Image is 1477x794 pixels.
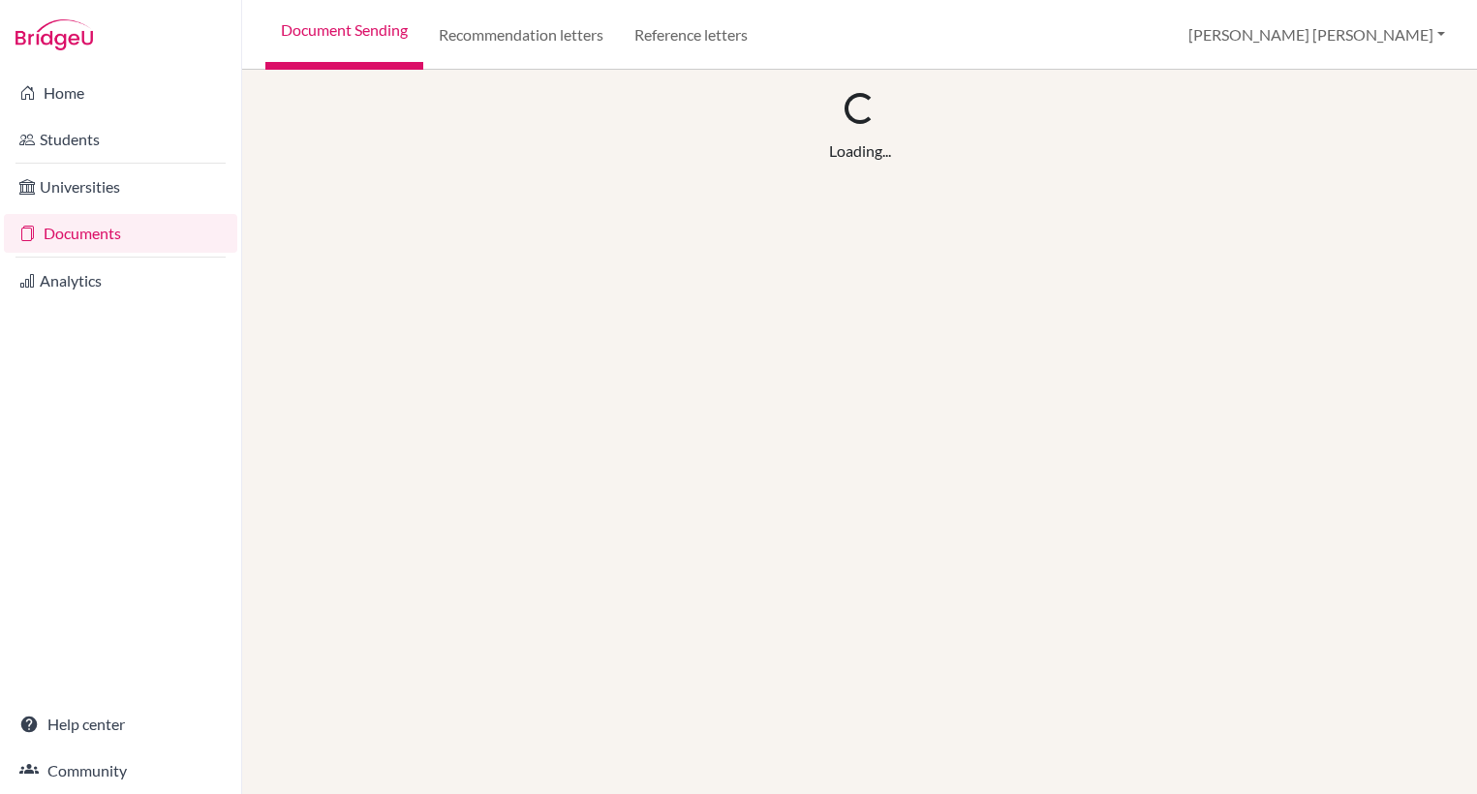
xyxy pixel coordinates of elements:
[829,139,891,163] div: Loading...
[4,168,237,206] a: Universities
[4,74,237,112] a: Home
[1180,16,1454,53] button: [PERSON_NAME] [PERSON_NAME]
[15,19,93,50] img: Bridge-U
[4,120,237,159] a: Students
[4,751,237,790] a: Community
[4,214,237,253] a: Documents
[4,261,237,300] a: Analytics
[4,705,237,744] a: Help center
